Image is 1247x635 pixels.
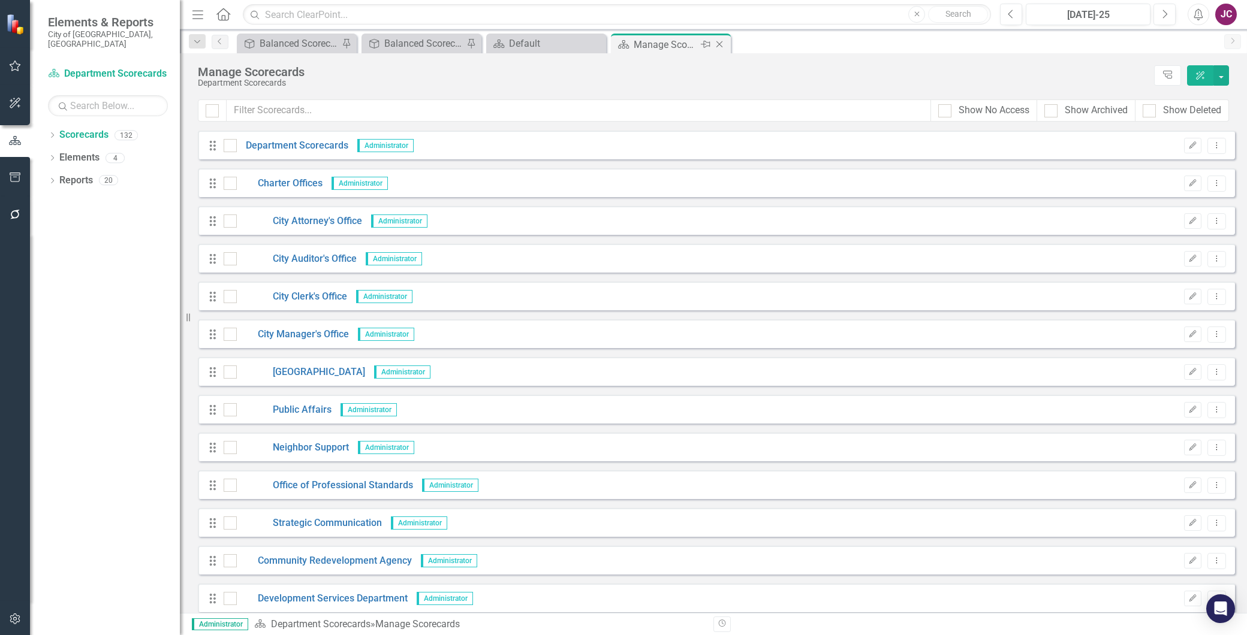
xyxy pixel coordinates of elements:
[226,99,931,122] input: Filter Scorecards...
[237,214,362,228] a: City Attorney's Office
[59,128,109,142] a: Scorecards
[237,516,382,530] a: Strategic Communication
[237,290,347,304] a: City Clerk's Office
[59,151,100,165] a: Elements
[1065,104,1128,117] div: Show Archived
[928,6,988,23] button: Search
[237,441,349,455] a: Neighbor Support
[374,365,430,379] span: Administrator
[198,65,1148,78] div: Manage Scorecards
[634,37,698,52] div: Manage Scorecards
[192,618,248,630] span: Administrator
[48,15,168,29] span: Elements & Reports
[945,9,971,19] span: Search
[237,252,357,266] a: City Auditor's Office
[356,290,412,303] span: Administrator
[391,516,447,530] span: Administrator
[237,592,408,606] a: Development Services Department
[260,36,339,51] div: Balanced Scorecard
[357,139,414,152] span: Administrator
[371,214,427,228] span: Administrator
[48,67,168,81] a: Department Scorecards
[341,403,397,416] span: Administrator
[198,78,1148,87] div: Department Scorecards
[421,554,477,567] span: Administrator
[1026,4,1150,25] button: [DATE]-25
[6,14,27,35] img: ClearPoint Strategy
[48,95,168,116] input: Search Below...
[365,36,463,51] a: Balanced Scorecard
[237,328,349,341] a: City Manager's Office
[237,139,348,153] a: Department Scorecards
[489,36,603,51] a: Default
[358,441,414,454] span: Administrator
[417,592,473,605] span: Administrator
[237,479,413,492] a: Office of Professional Standards
[99,176,118,186] div: 20
[48,29,168,49] small: City of [GEOGRAPHIC_DATA], [GEOGRAPHIC_DATA]
[422,479,478,492] span: Administrator
[237,365,365,379] a: [GEOGRAPHIC_DATA]
[358,328,414,341] span: Administrator
[271,618,371,630] a: Department Scorecards
[237,554,412,568] a: Community Redevelopment Agency
[384,36,463,51] div: Balanced Scorecard
[1215,4,1237,25] button: JC
[115,130,138,140] div: 132
[959,104,1029,117] div: Show No Access
[240,36,339,51] a: Balanced Scorecard
[59,174,93,188] a: Reports
[509,36,603,51] div: Default
[237,177,323,190] a: Charter Offices
[1163,104,1221,117] div: Show Deleted
[106,153,125,163] div: 4
[237,403,332,417] a: Public Affairs
[1030,8,1146,22] div: [DATE]-25
[254,618,704,631] div: » Manage Scorecards
[243,4,991,25] input: Search ClearPoint...
[366,252,422,265] span: Administrator
[1206,594,1235,623] div: Open Intercom Messenger
[332,177,388,190] span: Administrator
